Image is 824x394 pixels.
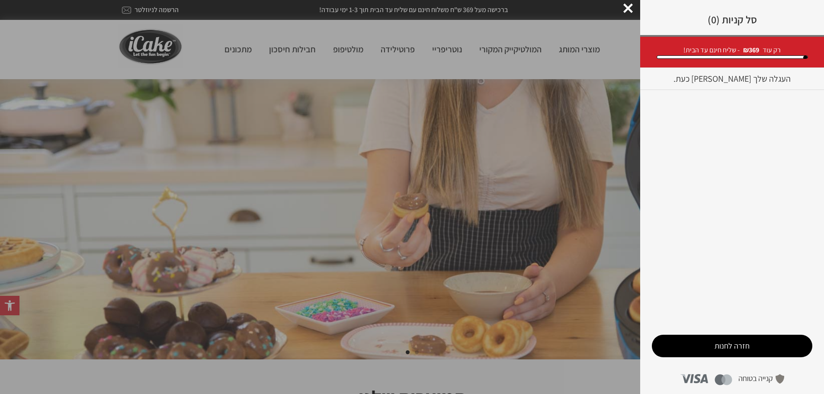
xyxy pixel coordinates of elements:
h3: סל קניות (0) [653,13,811,26]
a: חזרה לחנות [652,335,812,357]
img: mastercard-logo.png [715,374,732,385]
p: העגלה שלך [PERSON_NAME] כעת. [640,68,824,90]
span: 369 [749,45,759,54]
img: visa-logo.png [680,374,708,383]
span: רק עוד [763,45,781,54]
img: safe-purchase-logo.png [739,374,784,384]
strong: ₪ [743,45,759,54]
span: - שליח חינם עד הבית! [683,45,740,54]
